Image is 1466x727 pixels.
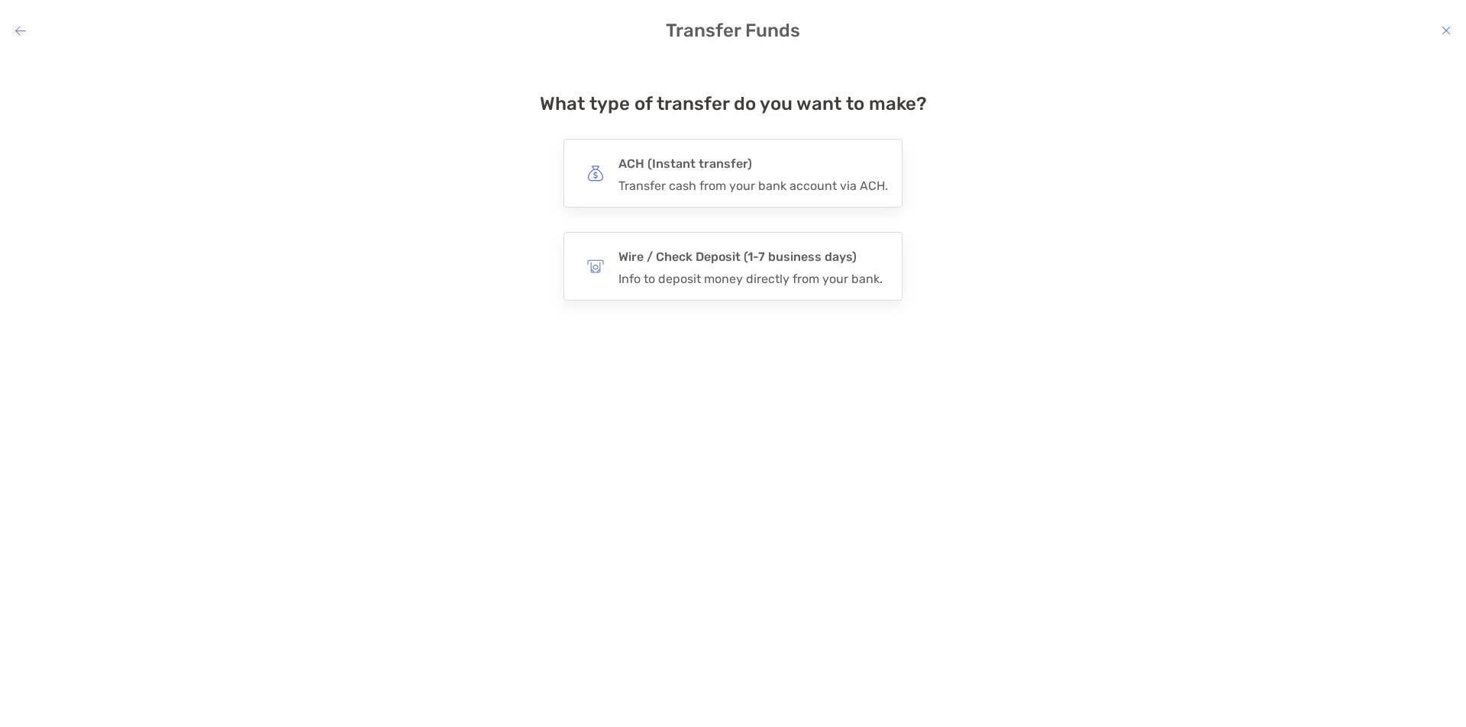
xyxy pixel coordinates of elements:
[618,246,883,268] h4: Wire / Check Deposit (1-7 business days)
[618,179,888,193] div: Transfer cash from your bank account via ACH.
[587,165,604,182] img: button icon
[587,258,604,275] img: button icon
[540,93,927,114] h4: What type of transfer do you want to make?
[618,272,883,286] div: Info to deposit money directly from your bank.
[618,153,888,175] h4: ACH (Instant transfer)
